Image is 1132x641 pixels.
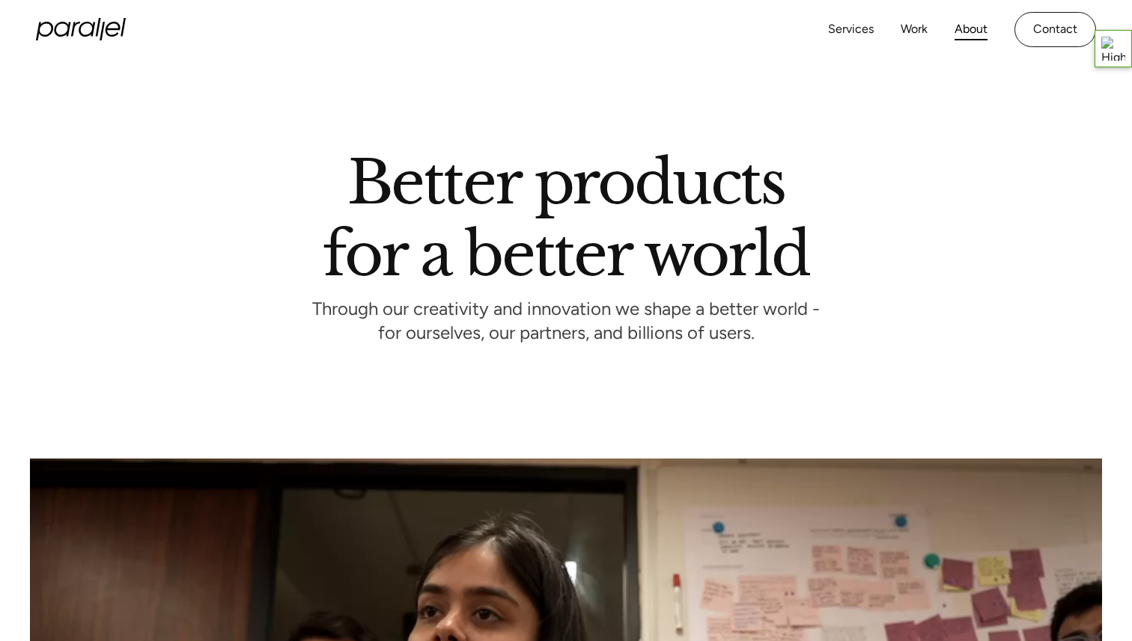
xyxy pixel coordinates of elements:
[955,19,988,40] a: About
[1101,37,1125,61] img: Highperformr Logo
[323,161,809,276] h1: Better products for a better world
[901,19,928,40] a: Work
[1014,12,1096,47] a: Contact
[36,18,126,40] a: home
[312,302,820,343] p: Through our creativity and innovation we shape a better world - for ourselves, our partners, and ...
[828,19,874,40] a: Services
